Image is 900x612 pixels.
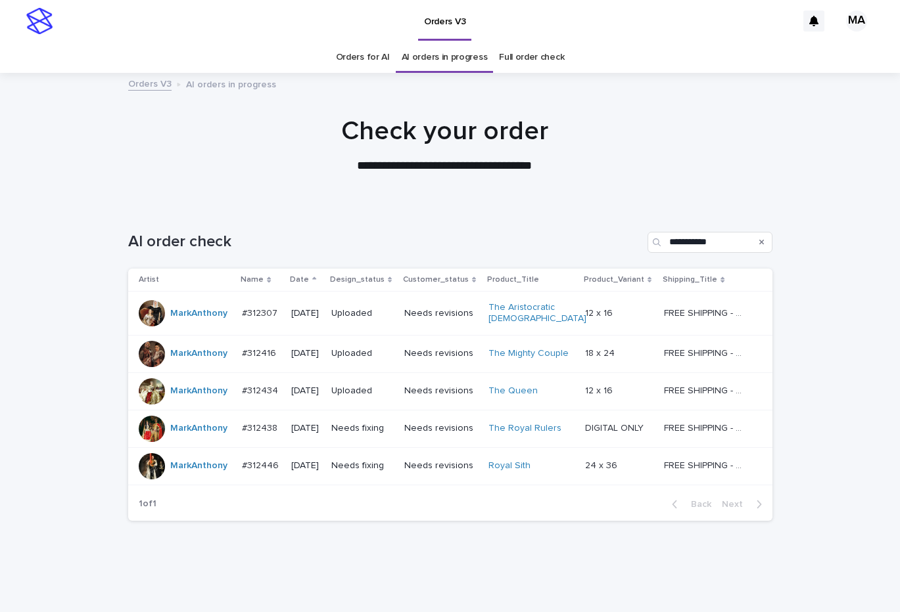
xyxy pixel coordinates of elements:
tr: MarkAnthony #312438#312438 [DATE]Needs fixingNeeds revisionsThe Royal Rulers DIGITAL ONLYDIGITAL ... [128,410,772,447]
p: [DATE] [291,385,320,397]
p: #312307 [242,305,280,319]
input: Search [648,232,772,253]
p: Uploaded [331,385,394,397]
a: Royal Sith [488,460,531,471]
p: #312416 [242,345,279,359]
span: Back [683,500,711,509]
p: Needs revisions [404,308,479,319]
p: #312438 [242,420,280,434]
span: Next [722,500,751,509]
tr: MarkAnthony #312434#312434 [DATE]UploadedNeeds revisionsThe Queen 12 x 1612 x 16 FREE SHIPPING - ... [128,372,772,410]
p: Needs revisions [404,423,479,434]
p: FREE SHIPPING - preview in 1-2 business days, after your approval delivery will take 5-10 b.d. [664,305,749,319]
p: Shipping_Title [663,273,717,287]
p: #312446 [242,458,281,471]
p: Needs fixing [331,423,394,434]
p: [DATE] [291,460,320,471]
p: Product_Title [487,273,539,287]
p: Design_status [330,273,385,287]
a: Orders V3 [128,76,172,91]
p: FREE SHIPPING - preview in 1-2 business days, after your approval delivery will take 5-10 b.d. [664,420,749,434]
a: The Royal Rulers [488,423,561,434]
p: Needs revisions [404,348,479,359]
button: Next [717,498,772,510]
p: Artist [139,273,159,287]
p: [DATE] [291,348,320,359]
p: Uploaded [331,348,394,359]
p: #312434 [242,383,281,397]
a: MarkAnthony [170,460,227,471]
p: Needs revisions [404,460,479,471]
a: Full order check [499,42,564,73]
a: MarkAnthony [170,385,227,397]
tr: MarkAnthony #312446#312446 [DATE]Needs fixingNeeds revisionsRoyal Sith 24 x 3624 x 36 FREE SHIPPI... [128,447,772,485]
p: Customer_status [403,273,469,287]
p: Needs fixing [331,460,394,471]
p: Needs revisions [404,385,479,397]
h1: AI order check [128,232,642,251]
p: [DATE] [291,308,320,319]
a: Orders for AI [336,42,390,73]
p: Name [241,273,264,287]
p: AI orders in progress [186,76,276,91]
p: 18 x 24 [585,345,617,359]
p: Product_Variant [584,273,644,287]
p: 24 x 36 [585,458,620,471]
p: [DATE] [291,423,320,434]
button: Back [661,498,717,510]
p: DIGITAL ONLY [585,420,646,434]
p: 12 x 16 [585,305,615,319]
a: MarkAnthony [170,308,227,319]
p: 12 x 16 [585,383,615,397]
a: The Aristocratic [DEMOGRAPHIC_DATA] [488,302,586,324]
a: The Queen [488,385,538,397]
p: FREE SHIPPING - preview in 1-2 business days, after your approval delivery will take 5-10 b.d. [664,345,749,359]
tr: MarkAnthony #312307#312307 [DATE]UploadedNeeds revisionsThe Aristocratic [DEMOGRAPHIC_DATA] 12 x ... [128,292,772,336]
p: Date [290,273,309,287]
p: FREE SHIPPING - preview in 1-2 business days, after your approval delivery will take 5-10 b.d. [664,458,749,471]
p: Uploaded [331,308,394,319]
h1: Check your order [122,116,767,147]
a: MarkAnthony [170,348,227,359]
a: AI orders in progress [402,42,488,73]
img: stacker-logo-s-only.png [26,8,53,34]
a: MarkAnthony [170,423,227,434]
p: 1 of 1 [128,488,167,520]
a: The Mighty Couple [488,348,569,359]
div: MA [846,11,867,32]
p: FREE SHIPPING - preview in 1-2 business days, after your approval delivery will take 5-10 b.d. [664,383,749,397]
tr: MarkAnthony #312416#312416 [DATE]UploadedNeeds revisionsThe Mighty Couple 18 x 2418 x 24 FREE SHI... [128,335,772,372]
